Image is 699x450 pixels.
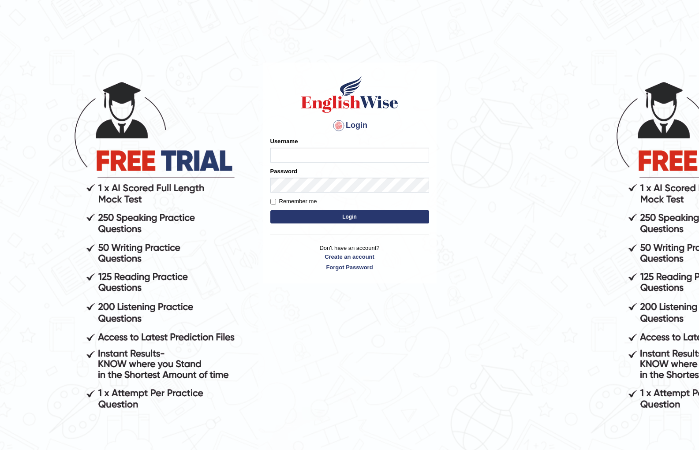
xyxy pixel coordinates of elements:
a: Forgot Password [270,263,429,271]
input: Remember me [270,199,276,205]
img: Logo of English Wise sign in for intelligent practice with AI [299,74,400,114]
label: Username [270,137,298,145]
h4: Login [270,119,429,133]
label: Password [270,167,297,175]
button: Login [270,210,429,223]
label: Remember me [270,197,317,206]
p: Don't have an account? [270,244,429,271]
a: Create an account [270,253,429,261]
